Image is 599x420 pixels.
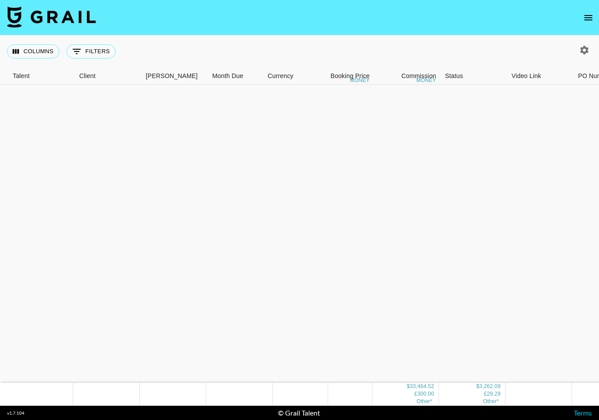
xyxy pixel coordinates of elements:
div: Month Due [208,67,263,85]
div: Talent [13,67,30,85]
div: v 1.7.104 [7,410,24,416]
button: Select columns [7,44,59,59]
div: Status [441,67,507,85]
div: £ [415,390,418,398]
div: 3,262.09 [479,383,501,390]
div: £ [484,390,487,398]
div: [PERSON_NAME] [146,67,198,85]
button: open drawer [579,9,597,27]
div: 29.29 [487,390,501,398]
div: Commission [401,67,436,85]
div: money [416,78,436,83]
div: © Grail Talent [278,408,320,417]
div: 300.00 [417,390,434,398]
div: Currency [268,67,294,85]
a: Terms [574,408,592,417]
div: $ [407,383,410,390]
div: Client [75,67,141,85]
div: Month Due [212,67,243,85]
div: Booker [141,67,208,85]
div: money [350,78,370,83]
div: Video Link [512,67,541,85]
div: Video Link [507,67,574,85]
span: CA$ 3,500.00 [416,398,432,404]
button: Show filters [67,44,116,59]
div: 33,464.52 [410,383,434,390]
div: Currency [263,67,308,85]
div: Talent [8,67,75,85]
div: Status [445,67,463,85]
span: CA$ 341.69 [483,398,499,404]
div: Client [79,67,96,85]
img: Grail Talent [7,6,96,27]
div: Booking Price [330,67,369,85]
div: $ [476,383,479,390]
